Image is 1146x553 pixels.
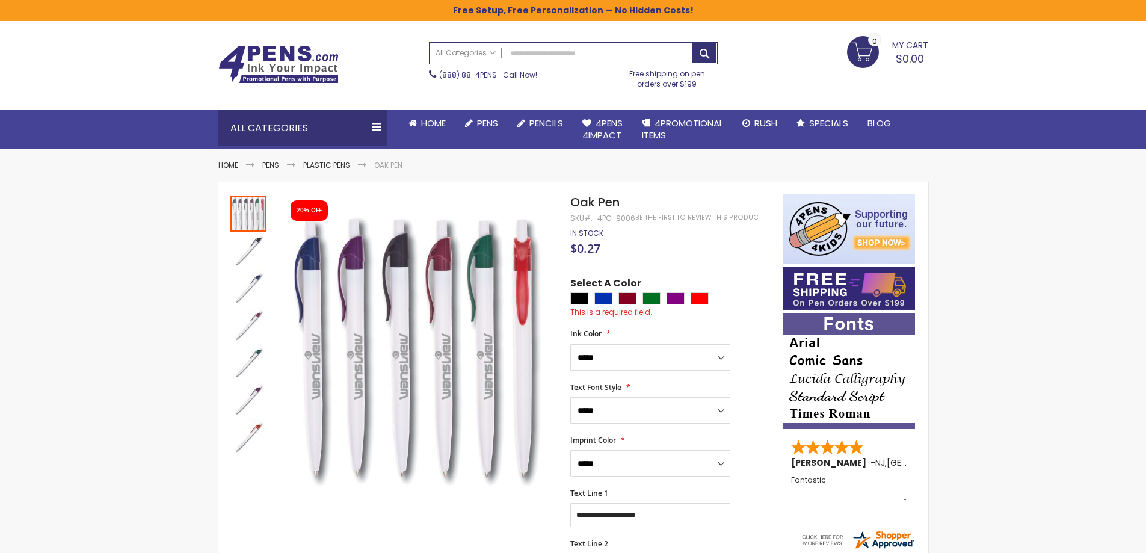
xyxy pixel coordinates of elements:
img: 4pens 4 kids [783,194,915,264]
div: Purple [667,292,685,304]
span: All Categories [436,48,496,58]
span: In stock [570,228,603,238]
img: Oak Pen [230,345,266,381]
span: Pencils [529,117,563,129]
img: 4Pens Custom Pens and Promotional Products [218,45,339,84]
div: Fantastic [791,476,908,502]
div: Oak Pen [230,269,268,306]
a: All Categories [430,43,502,63]
span: $0.00 [896,51,924,66]
span: Text Font Style [570,382,621,392]
div: 4PG-9006 [597,214,635,223]
div: All Categories [218,110,387,146]
a: Be the first to review this product [635,213,762,222]
a: 4PROMOTIONALITEMS [632,110,733,149]
span: Pens [477,117,498,129]
div: Oak Pen [230,232,268,269]
div: Black [570,292,588,304]
span: - Call Now! [439,70,537,80]
span: $0.27 [570,240,600,256]
a: Blog [858,110,901,137]
span: Text Line 2 [570,539,608,549]
div: Oak Pen [230,418,266,456]
div: Green [642,292,661,304]
div: Oak Pen [230,344,268,381]
a: 4pens.com certificate URL [800,543,916,553]
img: font-personalization-examples [783,313,915,429]
span: - , [870,457,975,469]
img: Oak Pen [280,212,555,487]
span: 0 [872,36,877,47]
a: (888) 88-4PENS [439,70,497,80]
div: Availability [570,229,603,238]
div: This is a required field. [570,307,770,317]
span: NJ [875,457,885,469]
a: Pencils [508,110,573,137]
a: Pens [262,160,279,170]
span: Home [421,117,446,129]
span: 4PROMOTIONAL ITEMS [642,117,723,141]
a: Plastic Pens [303,160,350,170]
div: Red [691,292,709,304]
img: Oak Pen [230,419,266,456]
span: Blog [867,117,891,129]
li: Oak Pen [374,161,402,170]
div: Oak Pen [230,381,268,418]
img: Oak Pen [230,382,266,418]
span: Text Line 1 [570,488,608,498]
img: 4pens.com widget logo [800,529,916,551]
span: 4Pens 4impact [582,117,623,141]
img: Free shipping on orders over $199 [783,267,915,310]
div: Oak Pen [230,306,268,344]
a: Home [218,160,238,170]
span: Rush [754,117,777,129]
span: Specials [809,117,848,129]
span: Imprint Color [570,435,616,445]
a: Rush [733,110,787,137]
a: Home [399,110,455,137]
span: Oak Pen [570,194,620,211]
a: Specials [787,110,858,137]
span: Ink Color [570,329,602,339]
img: Oak Pen [230,307,266,344]
span: [GEOGRAPHIC_DATA] [887,457,975,469]
div: 20% OFF [297,206,322,215]
div: Oak Pen [230,194,268,232]
img: Oak Pen [230,270,266,306]
a: Pens [455,110,508,137]
div: Burgundy [618,292,636,304]
span: Select A Color [570,277,641,293]
a: 4Pens4impact [573,110,632,149]
img: Oak Pen [230,233,266,269]
a: $0.00 0 [847,36,928,66]
strong: SKU [570,213,593,223]
div: Blue [594,292,612,304]
span: [PERSON_NAME] [791,457,870,469]
div: Free shipping on pen orders over $199 [617,64,718,88]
